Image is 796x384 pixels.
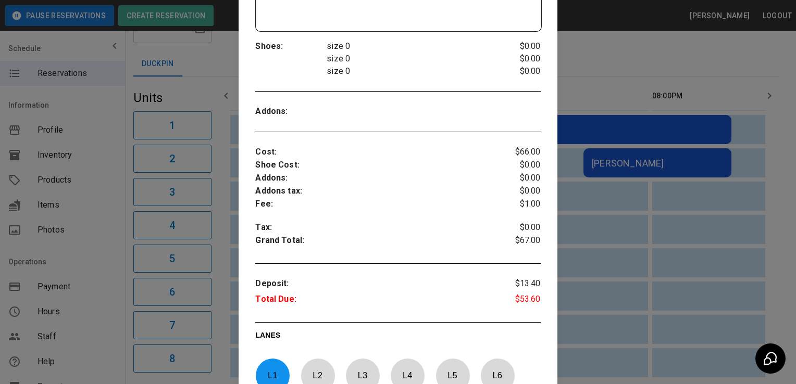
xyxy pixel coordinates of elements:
p: Addons : [255,172,493,185]
p: Shoe Cost : [255,159,493,172]
p: $0.00 [493,53,540,65]
p: size 0 [327,40,493,53]
p: Total Due : [255,293,493,309]
p: $0.00 [493,40,540,53]
p: $0.00 [493,172,540,185]
p: $0.00 [493,221,540,234]
p: size 0 [327,53,493,65]
p: $13.40 [493,277,540,293]
p: $67.00 [493,234,540,250]
p: $53.60 [493,293,540,309]
p: size 0 [327,65,493,78]
p: Addons tax : [255,185,493,198]
p: Grand Total : [255,234,493,250]
p: Addons : [255,105,327,118]
p: $0.00 [493,185,540,198]
p: Cost : [255,146,493,159]
p: Shoes : [255,40,327,53]
p: $0.00 [493,159,540,172]
p: LANES [255,330,540,344]
p: Fee : [255,198,493,211]
p: Deposit : [255,277,493,293]
p: Tax : [255,221,493,234]
p: $0.00 [493,65,540,78]
p: $1.00 [493,198,540,211]
p: $66.00 [493,146,540,159]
